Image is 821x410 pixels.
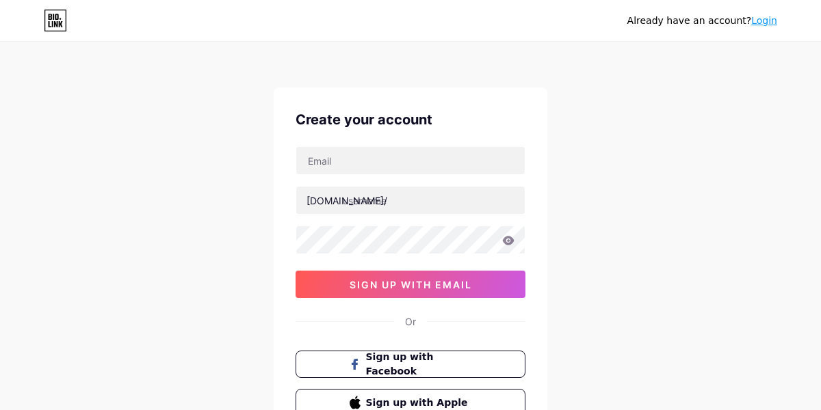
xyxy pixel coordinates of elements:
[751,15,777,26] a: Login
[366,396,472,410] span: Sign up with Apple
[307,193,387,208] div: [DOMAIN_NAME]/
[627,14,777,28] div: Already have an account?
[296,187,525,214] input: username
[296,351,525,378] button: Sign up with Facebook
[296,109,525,130] div: Create your account
[366,350,472,379] span: Sign up with Facebook
[296,147,525,174] input: Email
[405,314,416,329] div: Or
[350,279,472,290] span: sign up with email
[296,271,525,298] button: sign up with email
